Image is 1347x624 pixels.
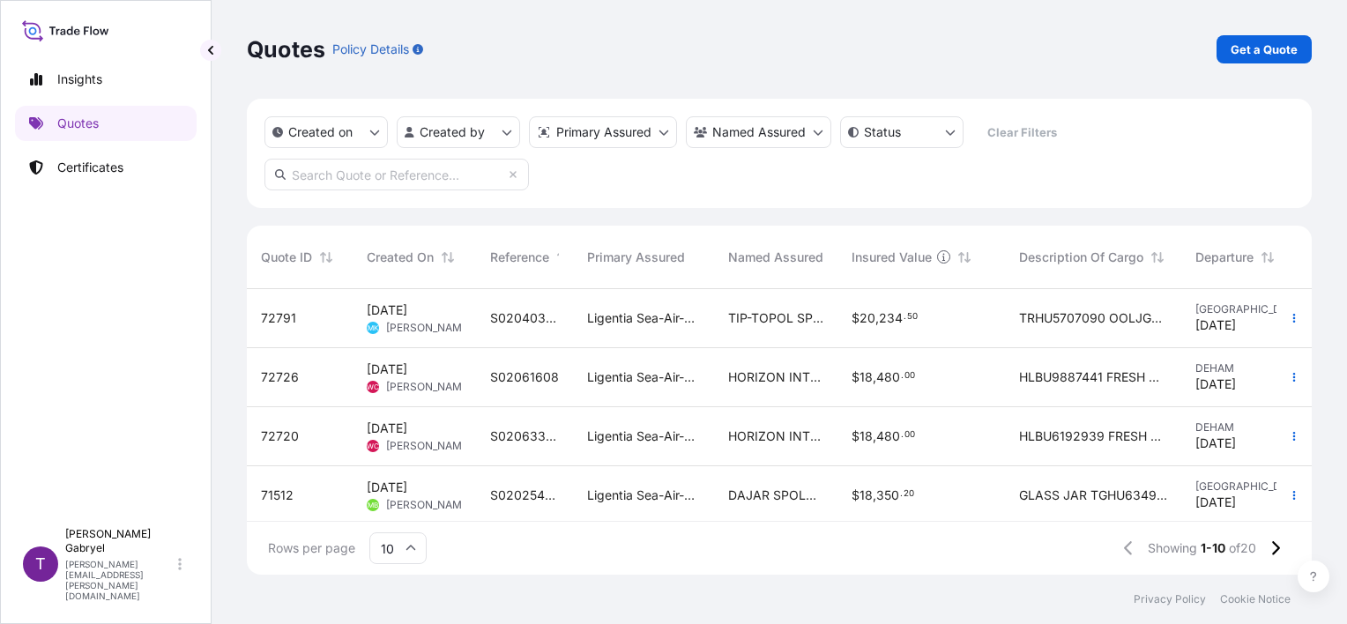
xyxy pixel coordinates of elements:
[875,312,879,324] span: ,
[587,368,700,386] span: Ligentia Sea-Air-Rail Sp. z o.o.
[686,116,831,148] button: cargoOwner Filter options
[587,309,700,327] span: Ligentia Sea-Air-Rail Sp. z o.o.
[873,371,876,383] span: ,
[1147,247,1168,268] button: Sort
[1220,592,1291,606] a: Cookie Notice
[437,247,458,268] button: Sort
[264,159,529,190] input: Search Quote or Reference...
[852,312,860,324] span: $
[490,487,559,504] span: S02025402
[15,62,197,97] a: Insights
[367,301,407,319] span: [DATE]
[1195,479,1291,494] span: [GEOGRAPHIC_DATA]
[864,123,901,141] p: Status
[57,115,99,132] p: Quotes
[712,123,806,141] p: Named Assured
[876,489,899,501] span: 350
[288,123,353,141] p: Created on
[904,373,915,379] span: 00
[728,487,823,504] span: DAJAR SPOLKA Z O. O.
[860,312,875,324] span: 20
[386,498,472,512] span: [PERSON_NAME]
[367,249,434,266] span: Created On
[873,489,876,501] span: ,
[900,491,903,497] span: .
[860,430,873,442] span: 18
[587,427,700,445] span: Ligentia Sea-Air-Rail Sp. z o.o.
[1201,539,1225,557] span: 1-10
[397,116,520,148] button: createdBy Filter options
[860,371,873,383] span: 18
[261,368,299,386] span: 72726
[15,150,197,185] a: Certificates
[904,314,906,320] span: .
[1231,41,1298,58] p: Get a Quote
[954,247,975,268] button: Sort
[860,489,873,501] span: 18
[876,371,900,383] span: 480
[1257,247,1278,268] button: Sort
[332,41,409,58] p: Policy Details
[367,437,379,455] span: WC
[268,539,355,557] span: Rows per page
[1019,427,1167,445] span: HLBU6192939 FRESH APPLES ON 21 PALLETS NET WEIGHT: 20160 KG HS CODE: 08081080 CLASS I INV. NO 10/...
[904,432,915,438] span: 00
[879,312,903,324] span: 234
[1195,361,1291,375] span: DEHAM
[261,487,294,504] span: 71512
[852,430,860,442] span: $
[852,249,932,266] span: Insured Value
[368,319,378,337] span: MK
[386,380,472,394] span: [PERSON_NAME]
[1195,494,1236,511] span: [DATE]
[1019,309,1167,327] span: TRHU5707090 OOLJGS1442 40HC 2664.00 KG 7.60 M3 5 PLT || TIRE REPAIR TOOLS
[15,106,197,141] a: Quotes
[490,249,549,266] span: Reference
[367,420,407,437] span: [DATE]
[386,439,472,453] span: [PERSON_NAME]
[1134,592,1206,606] a: Privacy Policy
[529,116,677,148] button: distributor Filter options
[1217,35,1312,63] a: Get a Quote
[904,491,914,497] span: 20
[553,247,574,268] button: Sort
[556,123,651,141] p: Primary Assured
[728,309,823,327] span: TIP-TOPOL SP. Z O.O.
[1148,539,1197,557] span: Showing
[1019,368,1167,386] span: HLBU9887441 FRESH APPLES ON 21 PALLETS NET WEIGHT: 20160 KG HS CODE: 08081080 CLASS I INV. NO 11/...
[873,430,876,442] span: ,
[1229,539,1256,557] span: of 20
[490,309,559,327] span: S02040313 || LCL16540
[901,373,904,379] span: .
[490,427,559,445] span: S02063305
[420,123,485,141] p: Created by
[587,249,685,266] span: Primary Assured
[57,71,102,88] p: Insights
[972,118,1071,146] button: Clear Filters
[1195,316,1236,334] span: [DATE]
[367,378,379,396] span: WC
[261,249,312,266] span: Quote ID
[247,35,325,63] p: Quotes
[728,249,823,266] span: Named Assured
[840,116,964,148] button: certificateStatus Filter options
[57,159,123,176] p: Certificates
[876,430,900,442] span: 480
[1195,249,1254,266] span: Departure
[261,309,296,327] span: 72791
[1195,375,1236,393] span: [DATE]
[1019,487,1167,504] span: GLASS JAR TGHU6349050 40HC, 14849,000 KGS, 64,709 M3
[728,427,823,445] span: HORIZON INTERNATIONAL
[728,368,823,386] span: HORIZON INTERNATIONAL
[261,427,299,445] span: 72720
[987,123,1057,141] p: Clear Filters
[1195,435,1236,452] span: [DATE]
[490,368,559,386] span: S02061608
[1195,420,1291,435] span: DEHAM
[386,321,472,335] span: [PERSON_NAME]
[65,527,175,555] p: [PERSON_NAME] Gabryel
[907,314,918,320] span: 50
[852,489,860,501] span: $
